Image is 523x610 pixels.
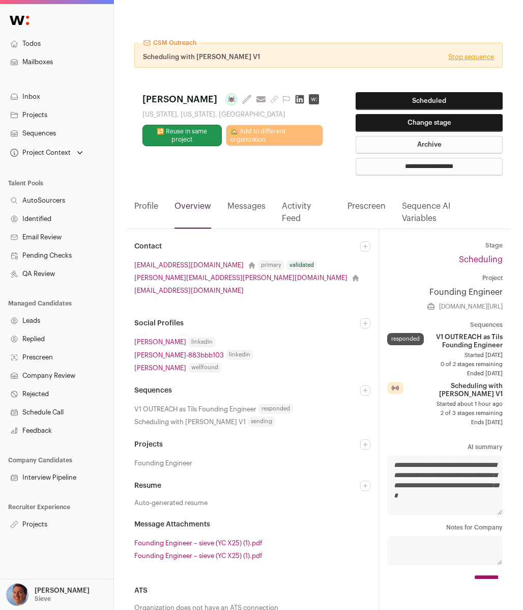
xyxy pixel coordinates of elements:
a: [EMAIL_ADDRESS][DOMAIN_NAME] [134,260,244,270]
h2: Message Attachments [134,519,370,530]
p: Sieve [35,595,51,603]
a: [PERSON_NAME] [134,363,186,373]
a: [PERSON_NAME][EMAIL_ADDRESS][PERSON_NAME][DOMAIN_NAME] [134,272,347,283]
h2: Projects [134,439,360,450]
h2: ATS [134,586,370,596]
h2: Social Profiles [134,318,360,328]
span: linkedin [226,350,253,360]
span: Scheduling with [PERSON_NAME] V1 [405,382,503,398]
a: [PERSON_NAME] [134,337,186,347]
span: Scheduling with [PERSON_NAME] V1 [143,53,260,61]
span: V1 OUTREACH as Tils Founding Engineer [428,333,503,349]
button: Change stage [356,114,503,132]
a: Scheduling [459,256,503,264]
span: sending [248,417,275,427]
dt: AI summary [387,443,503,451]
span: 0 of 2 stages remaining [387,361,503,369]
a: Messages [227,200,266,229]
img: Wellfound [4,10,35,31]
span: wellfound [188,363,221,373]
button: Scheduled [356,92,503,110]
a: 🏡 Add to different organization [226,125,323,146]
div: [US_STATE], [US_STATE], [GEOGRAPHIC_DATA] [142,110,323,119]
dt: Notes for Company [387,523,503,532]
a: [EMAIL_ADDRESS][DOMAIN_NAME] [134,285,244,296]
div: primary [258,260,284,270]
a: Stop sequence [448,53,494,61]
a: Overview [175,200,211,229]
div: validated [286,260,317,270]
a: [PERSON_NAME]-883bbb103 [134,350,224,361]
dt: Stage [387,241,503,249]
span: CSM Outreach [153,39,196,47]
span: linkedin [188,337,216,347]
span: Ends [DATE] [387,419,503,427]
button: Open dropdown [8,146,85,160]
div: responded [387,333,424,345]
a: Founding Engineer – sieve (YC X25) (1).pdf [134,550,262,561]
span: Started about 1 hour ago [387,400,503,408]
a: Auto-generated resume [134,499,370,507]
button: 🔂 Reuse in same project [142,125,222,146]
h2: Contact [134,241,360,252]
p: [PERSON_NAME] [35,587,90,595]
a: [DOMAIN_NAME][URL] [439,302,503,311]
button: Archive [356,136,503,154]
h2: Sequences [134,385,360,396]
a: Sequence AI Variables [402,200,486,229]
span: [PERSON_NAME] [142,92,217,106]
span: Ended [DATE] [387,370,503,378]
span: 2 of 3 stages remaining [387,409,503,418]
img: 19266-medium_jpg [6,584,28,606]
button: Open dropdown [4,584,92,606]
dt: Project [387,274,503,282]
span: Founding Engineer [134,458,192,468]
a: Activity Feed [282,200,331,229]
span: Scheduling with [PERSON_NAME] V1 [134,417,246,427]
a: Founding Engineer – sieve (YC X25) (1).pdf [134,538,262,548]
div: Project Context [8,149,71,157]
a: Prescreen [347,200,386,229]
dt: Sequences [387,321,503,329]
span: Started [DATE] [387,351,503,359]
span: responded [258,404,293,414]
h2: Resume [134,481,360,491]
a: Founding Engineer [387,286,503,298]
span: V1 OUTREACH as Tils Founding Engineer [134,404,256,414]
a: Profile [134,200,158,229]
